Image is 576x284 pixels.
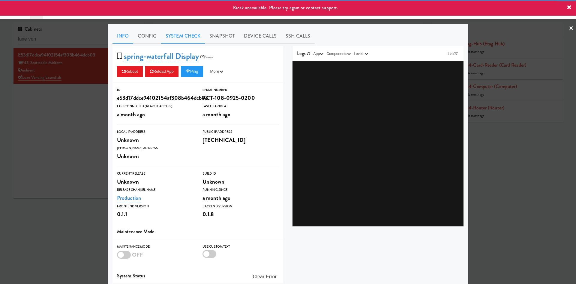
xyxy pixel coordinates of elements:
div: Serial Number [202,87,279,93]
a: Info [112,29,133,44]
div: Running Since [202,187,279,193]
a: System Check [161,29,205,44]
button: Reboot [117,66,143,77]
a: Link [446,51,459,57]
div: ID [117,87,193,93]
span: Logs [297,50,306,57]
div: Frontend Version [117,203,193,209]
button: Components [325,51,352,57]
div: Maintenance Mode [117,244,193,250]
a: spring-waterfall Display [124,50,199,62]
button: App [312,51,325,57]
button: Reload App [145,66,178,77]
button: More [205,66,228,77]
a: × [569,19,574,38]
a: Device Calls [239,29,281,44]
a: Balena [199,54,215,60]
span: Kiosk unavailable. Please try again or contact support. [233,4,338,11]
div: ACT-108-0925-0200 [202,93,279,103]
div: Build Id [202,171,279,177]
div: Current Release [117,171,193,177]
div: Use Custom Text [202,244,279,250]
div: Unknown [117,177,193,187]
div: Unknown [117,151,193,161]
div: 0.1.8 [202,209,279,219]
button: Ping [181,66,203,77]
button: Clear Error [250,271,279,282]
div: Unknown [202,177,279,187]
div: [TECHNICAL_ID] [202,135,279,145]
span: a month ago [202,194,230,202]
span: OFF [132,251,143,259]
a: Production [117,194,141,202]
span: a month ago [202,110,230,118]
div: Last Connected (Remote Access) [117,103,193,109]
span: System Status [117,272,145,279]
div: Unknown [117,135,193,145]
a: Config [133,29,161,44]
div: Backend Version [202,203,279,209]
a: Snapshot [205,29,239,44]
div: Local IP Address [117,129,193,135]
div: Release Channel Name [117,187,193,193]
div: [PERSON_NAME] Address [117,145,193,151]
button: Levels [352,51,369,57]
div: Public IP Address [202,129,279,135]
span: Maintenance Mode [117,228,154,235]
a: SSH Calls [281,29,315,44]
div: e53d17ddce94102154af308b464dcb03 [117,93,193,103]
div: 0.1.1 [117,209,193,219]
div: Last Heartbeat [202,103,279,109]
span: a month ago [117,110,145,118]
